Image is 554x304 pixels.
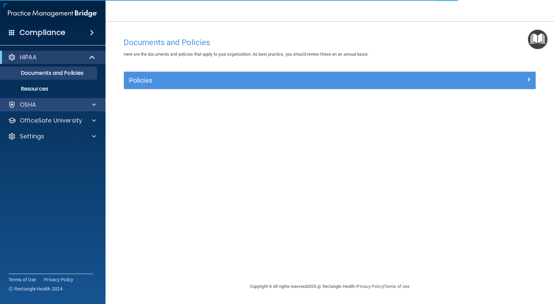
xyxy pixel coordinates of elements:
[129,75,531,86] a: Policies
[384,284,410,289] a: Terms of Use
[20,53,37,61] p: HIPAA
[4,70,94,76] p: Documents and Policies
[9,276,36,283] a: Terms of Use
[20,132,44,140] p: Settings
[129,77,428,84] h5: Policies
[20,101,36,109] p: OSHA
[19,28,65,37] h4: Compliance
[8,53,96,61] a: HIPAA
[9,286,63,292] span: Ⓒ Rectangle Health 2024
[8,7,98,20] img: PMB logo
[8,101,96,109] a: OSHA
[528,30,547,49] button: Open Resource Center
[8,132,96,140] a: Settings
[20,117,82,124] p: OfficeSafe University
[44,276,74,283] a: Privacy Policy
[8,117,96,124] a: OfficeSafe University
[357,284,383,289] a: Privacy Policy
[124,38,536,47] h4: Documents and Policies
[124,52,369,57] span: Here are the documents and policies that apply to your organization. As best practice, you should...
[209,276,450,297] div: Copyright © All rights reserved 2025 @ Rectangle Health | |
[4,86,94,92] p: Resources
